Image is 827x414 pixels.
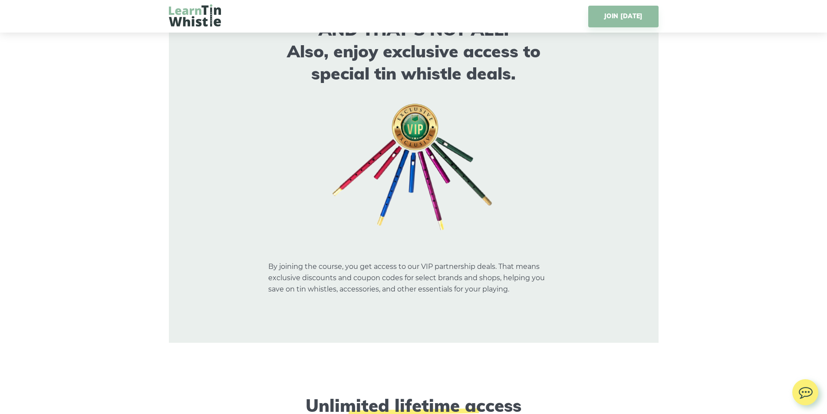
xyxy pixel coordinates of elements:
h3: Also, enjoy exclusive access to special tin whistle deals. [268,19,559,85]
img: chat.svg [792,379,818,401]
p: By joining the course, you get access to our VIP partnership deals. That means exclusive discount... [268,250,559,295]
img: LearnTinWhistle.com [169,4,221,26]
span: AND THAT’S NOT ALL! [319,19,509,40]
img: vip-whistles.png [330,102,497,232]
a: JOIN [DATE] [588,6,658,27]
